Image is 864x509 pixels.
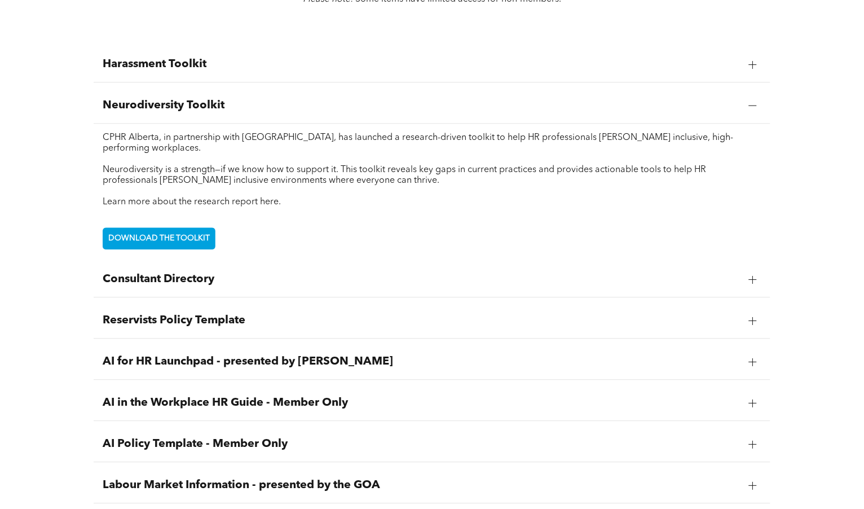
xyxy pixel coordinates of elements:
span: Neurodiversity Toolkit [103,99,740,112]
span: AI for HR Launchpad - presented by [PERSON_NAME] [103,355,740,368]
span: Reservists Policy Template [103,314,740,327]
span: DOWNLOAD THE TOOLKIT [104,228,214,249]
span: AI in the Workplace HR Guide - Member Only [103,396,740,410]
span: AI Policy Template - Member Only [103,437,740,451]
span: Labour Market Information - presented by the GOA [103,479,740,492]
span: Consultant Directory [103,273,740,286]
p: Learn more about the research report here. [103,197,761,208]
span: Harassment Toolkit [103,58,740,71]
p: CPHR Alberta, in partnership with [GEOGRAPHIC_DATA], has launched a research-driven toolkit to he... [103,133,761,154]
a: DOWNLOAD THE TOOLKIT [103,227,215,249]
p: Neurodiversity is a strength—if we know how to support it. This toolkit reveals key gaps in curre... [103,165,761,186]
